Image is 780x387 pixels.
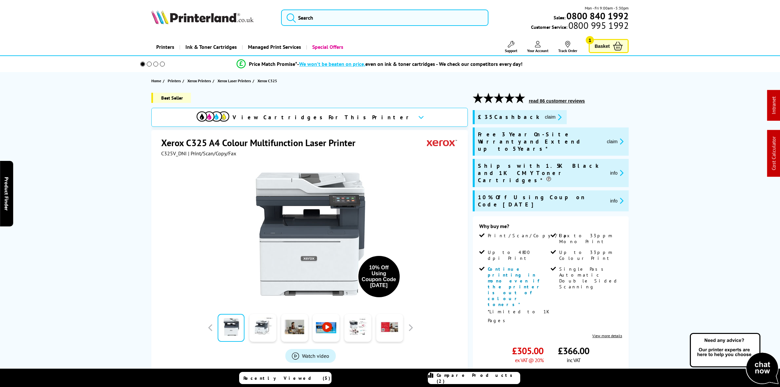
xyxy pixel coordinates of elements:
div: 10% Off Using Coupon Code [DATE] [362,265,396,288]
span: Print/Scan/Copy/Fax [488,233,572,239]
p: *Limited to 1K Pages [488,307,549,325]
span: Continue printing in mono even if the printer is out of colour toners* [488,266,543,307]
li: modal_Promise [131,58,628,70]
a: Printerland Logo [151,10,273,26]
img: Xerox [427,137,457,149]
span: Product Finder [3,177,10,210]
img: Printerland Logo [151,10,254,24]
h1: Xerox C325 A4 Colour Multifunction Laser Printer [161,137,362,149]
a: Xerox Printers [187,77,213,84]
a: Support [505,41,517,53]
span: Printers [168,77,181,84]
a: Compare Products (2) [428,372,520,384]
span: £35 Cashback [478,113,540,121]
span: Up to 4800 dpi Print [488,249,549,261]
a: Xerox C325 [257,77,279,84]
span: Basket [595,42,610,50]
button: promo-description [543,113,563,121]
a: Basket 1 [589,39,629,53]
span: inc VAT [567,357,580,363]
a: Home [151,77,163,84]
span: | Print/Scan/Copy/Fax [188,150,236,157]
img: Xerox C325 [246,170,375,298]
a: Ink & Toner Cartridges [179,39,242,55]
span: 1 [586,36,594,44]
span: Best Seller [151,93,191,103]
a: Intranet [770,97,777,114]
span: Watch video [302,353,329,359]
span: £305.00 [512,345,543,357]
span: Single Pass Automatic Double Sided Scanning [559,266,621,290]
a: Xerox Laser Printers [218,77,253,84]
span: View Cartridges For This Printer [233,114,413,121]
span: 0800 995 1992 [567,22,629,29]
span: ex VAT @ 20% [515,357,543,363]
button: promo-description [608,169,626,177]
div: - even on ink & toner cartridges - We check our competitors every day! [297,61,523,67]
span: Mon - Fri 9:00am - 5:30pm [585,5,629,11]
div: Why buy me? [479,223,622,233]
span: Free 3 Year On-Site Warranty and Extend up to 5 Years* [478,131,601,152]
img: Open Live Chat window [688,332,780,386]
span: C325V_DNI [161,150,187,157]
span: Ink & Toner Cartridges [185,39,237,55]
a: Managed Print Services [242,39,306,55]
img: cmyk-icon.svg [197,111,229,122]
button: promo-description [605,138,625,145]
a: Printers [168,77,182,84]
a: Track Order [558,41,577,53]
span: Sales: [554,14,565,21]
span: £366.00 [558,345,589,357]
span: Ships with 1.5K Black and 1K CMY Toner Cartridges* [478,162,605,184]
span: Compare Products (2) [437,372,520,384]
a: Cost Calculator [770,137,777,170]
a: View more details [592,333,622,338]
button: read 86 customer reviews [527,98,587,104]
button: promo-description [608,197,626,204]
span: We won’t be beaten on price, [299,61,365,67]
span: Support [505,48,517,53]
span: 10% Off Using Coupon Code [DATE] [478,194,605,208]
a: Special Offers [306,39,348,55]
span: Customer Service: [531,22,629,30]
span: Price Match Promise* [249,61,297,67]
span: Home [151,77,161,84]
input: Search [281,10,488,26]
a: Your Account [527,41,548,53]
span: Up to 33ppm Mono Print [559,233,621,244]
b: 0800 840 1992 [566,10,629,22]
span: Your Account [527,48,548,53]
span: Xerox C325 [257,77,277,84]
a: Product_All_Videos [285,349,336,363]
a: Recently Viewed (5) [239,372,332,384]
span: Recently Viewed (5) [243,375,331,381]
span: Up to 33ppm Colour Print [559,249,621,261]
a: Printers [151,39,179,55]
span: Xerox Laser Printers [218,77,251,84]
a: 0800 840 1992 [565,13,629,19]
span: Xerox Printers [187,77,211,84]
